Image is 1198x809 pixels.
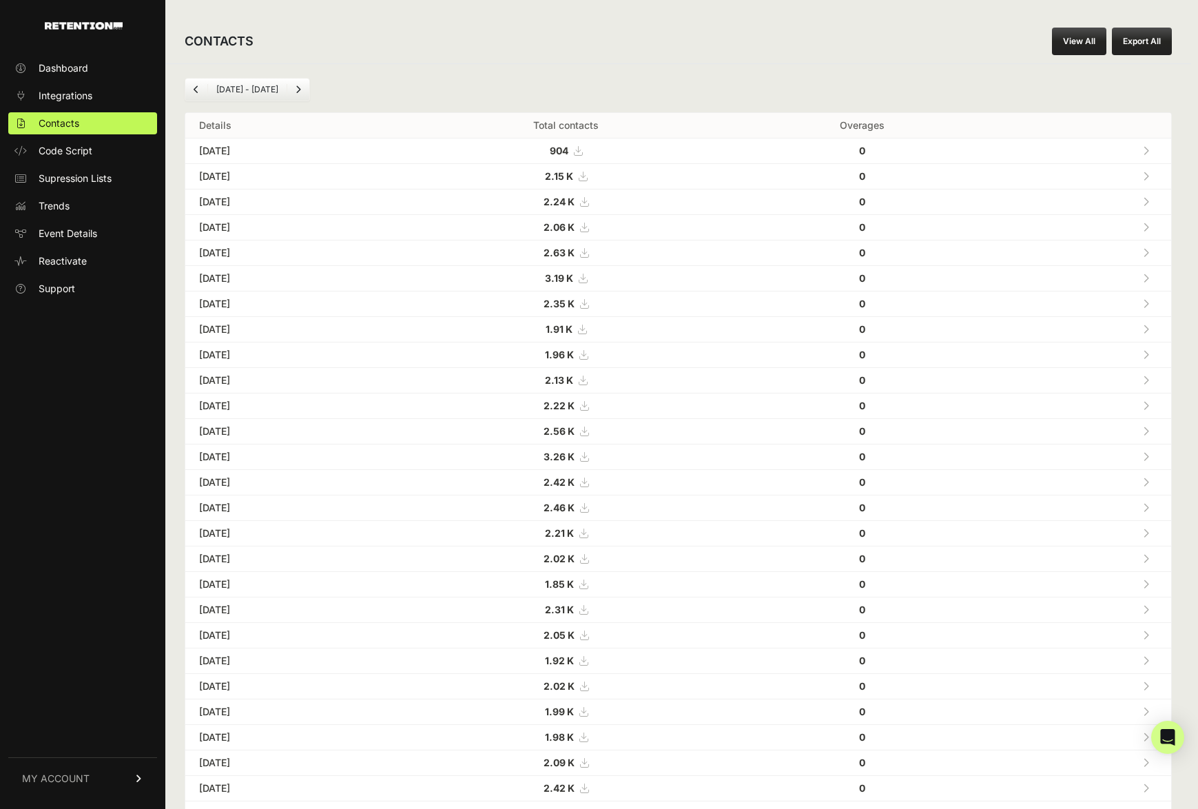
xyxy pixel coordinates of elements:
td: [DATE] [185,139,400,164]
a: 1.85 K [545,578,588,590]
td: [DATE] [185,750,400,776]
strong: 2.02 K [544,553,575,564]
span: Supression Lists [39,172,112,185]
strong: 0 [859,451,865,462]
a: Support [8,278,157,300]
a: 2.56 K [544,425,588,437]
td: [DATE] [185,317,400,342]
span: Trends [39,199,70,213]
strong: 3.26 K [544,451,575,462]
td: [DATE] [185,546,400,572]
td: [DATE] [185,393,400,419]
strong: 0 [859,629,865,641]
strong: 2.24 K [544,196,575,207]
a: 2.21 K [545,527,588,539]
a: 2.35 K [544,298,588,309]
strong: 2.05 K [544,629,575,641]
span: MY ACCOUNT [22,772,90,786]
strong: 0 [859,527,865,539]
strong: 0 [859,655,865,666]
a: Previous [185,79,207,101]
strong: 0 [859,298,865,309]
td: [DATE] [185,776,400,801]
strong: 1.98 K [545,731,574,743]
div: Open Intercom Messenger [1151,721,1184,754]
td: [DATE] [185,368,400,393]
a: 1.98 K [545,731,588,743]
strong: 2.22 K [544,400,575,411]
a: 2.02 K [544,680,588,692]
strong: 0 [859,782,865,794]
td: [DATE] [185,444,400,470]
strong: 0 [859,145,865,156]
th: Overages [732,113,991,139]
a: 1.96 K [545,349,588,360]
td: [DATE] [185,291,400,317]
td: [DATE] [185,572,400,597]
th: Details [185,113,400,139]
a: 2.42 K [544,782,588,794]
a: 3.26 K [544,451,588,462]
strong: 0 [859,706,865,717]
td: [DATE] [185,521,400,546]
span: Code Script [39,144,92,158]
td: [DATE] [185,725,400,750]
a: Supression Lists [8,167,157,190]
strong: 2.63 K [544,247,575,258]
strong: 2.46 K [544,502,575,513]
strong: 0 [859,680,865,692]
strong: 2.09 K [544,757,575,768]
td: [DATE] [185,240,400,266]
strong: 1.91 K [546,323,572,335]
a: 2.63 K [544,247,588,258]
strong: 2.02 K [544,680,575,692]
a: Contacts [8,112,157,134]
td: [DATE] [185,190,400,215]
strong: 904 [550,145,568,156]
strong: 2.42 K [544,476,575,488]
th: Total contacts [400,113,732,139]
a: 1.92 K [545,655,588,666]
a: 2.24 K [544,196,588,207]
li: [DATE] - [DATE] [207,84,287,95]
td: [DATE] [185,215,400,240]
strong: 0 [859,578,865,590]
strong: 2.42 K [544,782,575,794]
span: Integrations [39,89,92,103]
strong: 1.85 K [545,578,574,590]
strong: 2.21 K [545,527,574,539]
td: [DATE] [185,495,400,521]
a: 2.22 K [544,400,588,411]
a: Dashboard [8,57,157,79]
strong: 0 [859,731,865,743]
td: [DATE] [185,164,400,190]
strong: 1.92 K [545,655,574,666]
a: 2.09 K [544,757,588,768]
a: 3.19 K [545,272,587,284]
strong: 1.96 K [545,349,574,360]
strong: 0 [859,374,865,386]
a: Reactivate [8,250,157,272]
td: [DATE] [185,699,400,725]
td: [DATE] [185,470,400,495]
strong: 0 [859,247,865,258]
td: [DATE] [185,623,400,648]
a: Integrations [8,85,157,107]
strong: 0 [859,221,865,233]
a: 2.05 K [544,629,588,641]
a: MY ACCOUNT [8,757,157,799]
span: Reactivate [39,254,87,268]
a: Next [287,79,309,101]
span: Support [39,282,75,296]
strong: 0 [859,757,865,768]
strong: 0 [859,604,865,615]
strong: 0 [859,323,865,335]
strong: 2.06 K [544,221,575,233]
strong: 0 [859,502,865,513]
strong: 0 [859,272,865,284]
strong: 2.15 K [545,170,573,182]
strong: 0 [859,553,865,564]
a: 2.02 K [544,553,588,564]
strong: 2.13 K [545,374,573,386]
span: Contacts [39,116,79,130]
